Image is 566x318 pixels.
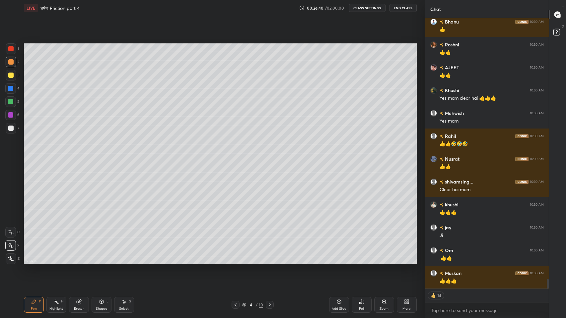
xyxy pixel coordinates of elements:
[61,300,63,303] div: H
[5,227,20,238] div: C
[430,292,437,299] img: thumbs_up.png
[562,5,564,10] p: T
[259,302,263,308] div: 10
[402,307,411,310] div: More
[425,0,446,18] p: Chat
[5,240,20,251] div: X
[6,123,19,133] div: 7
[5,96,19,107] div: 5
[6,43,19,54] div: 1
[562,24,564,29] p: D
[106,300,108,303] div: L
[49,307,63,310] div: Highlight
[332,307,346,310] div: Add Slide
[5,110,19,120] div: 6
[359,307,364,310] div: Poll
[248,303,254,307] div: 4
[74,307,84,310] div: Eraser
[31,307,37,310] div: Pen
[6,253,20,264] div: Z
[129,300,131,303] div: S
[437,293,442,298] div: 14
[389,4,417,12] button: End Class
[5,83,19,94] div: 4
[40,5,80,11] h4: घर्षण Friction part 4
[39,300,41,303] div: P
[96,307,107,310] div: Shapes
[119,307,129,310] div: Select
[6,70,19,80] div: 3
[349,4,386,12] button: CLASS SETTINGS
[255,303,257,307] div: /
[425,18,549,289] div: grid
[24,4,38,12] div: LIVE
[6,57,19,67] div: 2
[380,307,389,310] div: Zoom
